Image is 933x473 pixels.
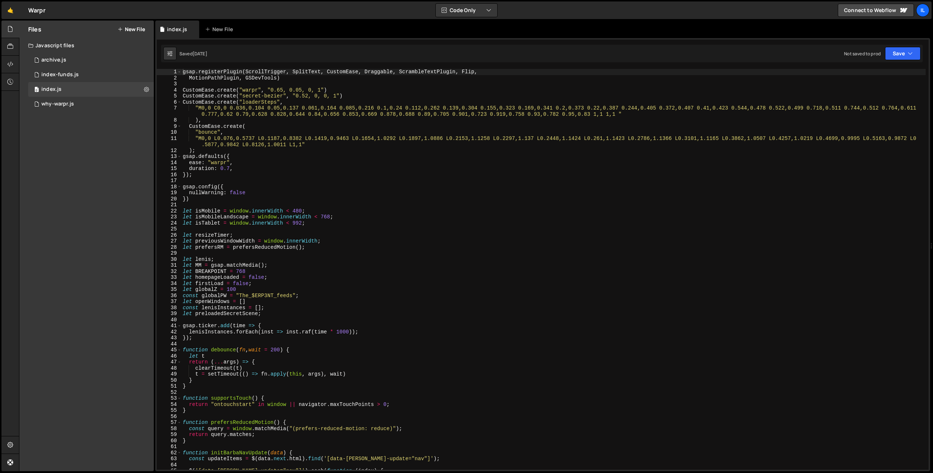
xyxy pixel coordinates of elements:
div: 9 [157,123,182,130]
div: 14312/36730.js [28,82,154,97]
div: 48 [157,365,182,372]
div: 14312/43467.js [28,53,154,67]
div: 46 [157,353,182,359]
div: 39 [157,311,182,317]
span: 0 [34,87,39,93]
div: 2 [157,75,182,81]
button: Save [885,47,921,60]
div: 29 [157,250,182,256]
div: Not saved to prod [844,51,881,57]
div: 19 [157,190,182,196]
div: 41 [157,323,182,329]
div: 38 [157,305,182,311]
div: 15 [157,166,182,172]
div: 7 [157,105,182,117]
div: 24 [157,220,182,226]
div: Javascript files [19,38,154,53]
div: 40 [157,317,182,323]
div: 14312/37534.js [28,97,154,111]
div: 28 [157,244,182,251]
div: 42 [157,329,182,335]
div: 13 [157,154,182,160]
div: 16 [157,172,182,178]
div: 8 [157,117,182,123]
div: 53 [157,395,182,402]
div: 5 [157,93,182,99]
div: 59 [157,432,182,438]
div: Saved [179,51,207,57]
div: 30 [157,256,182,263]
div: [DATE] [193,51,207,57]
div: 58 [157,426,182,432]
div: 49 [157,371,182,377]
a: Connect to Webflow [838,4,914,17]
div: 63 [157,456,182,462]
div: 1 [157,69,182,75]
div: index.js [167,26,187,33]
div: 14 [157,160,182,166]
a: Il [916,4,929,17]
div: 4 [157,87,182,93]
div: 33 [157,274,182,281]
div: 26 [157,232,182,239]
div: index-funds.js [41,71,79,78]
div: 31 [157,262,182,269]
div: 17 [157,178,182,184]
div: 35 [157,287,182,293]
div: 14312/41611.js [28,67,154,82]
div: 43 [157,335,182,341]
div: 56 [157,414,182,420]
div: 27 [157,238,182,244]
div: 32 [157,269,182,275]
div: 55 [157,407,182,414]
div: 11 [157,136,182,148]
a: 🤙 [1,1,19,19]
div: 18 [157,184,182,190]
div: New File [205,26,236,33]
div: 34 [157,281,182,287]
button: Code Only [436,4,497,17]
div: 61 [157,444,182,450]
div: 51 [157,383,182,389]
div: 20 [157,196,182,202]
div: 45 [157,347,182,353]
div: 50 [157,377,182,384]
div: index.js [41,86,62,93]
div: 60 [157,438,182,444]
div: 54 [157,402,182,408]
div: 57 [157,420,182,426]
h2: Files [28,25,41,33]
div: 21 [157,202,182,208]
div: archive.js [41,57,66,63]
div: 6 [157,99,182,106]
div: 10 [157,129,182,136]
div: 12 [157,148,182,154]
div: 44 [157,341,182,347]
button: New File [118,26,145,32]
div: 22 [157,208,182,214]
div: 47 [157,359,182,365]
div: 36 [157,293,182,299]
div: 23 [157,214,182,220]
div: 62 [157,450,182,456]
div: Warpr [28,6,45,15]
div: 37 [157,299,182,305]
div: 64 [157,462,182,468]
div: why-warpr.js [41,101,74,107]
div: 25 [157,226,182,232]
div: 3 [157,81,182,87]
div: 52 [157,389,182,396]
